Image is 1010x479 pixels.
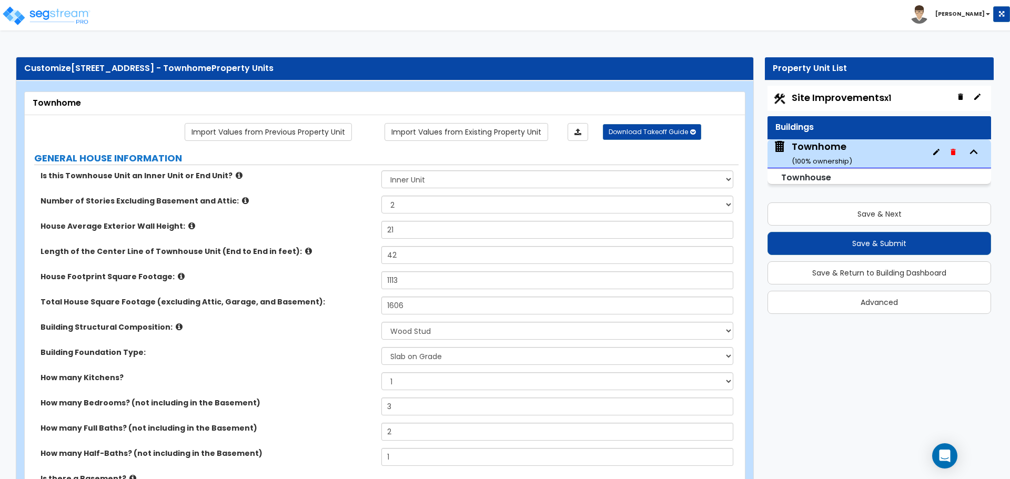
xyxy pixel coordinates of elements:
small: Townhouse [781,171,831,184]
div: Property Unit List [773,63,986,75]
img: logo_pro_r.png [2,5,91,26]
b: [PERSON_NAME] [935,10,985,18]
button: Save & Return to Building Dashboard [767,261,991,284]
div: Townhome [33,97,737,109]
img: avatar.png [910,5,928,24]
span: [STREET_ADDRESS] - Townhome [71,62,211,74]
i: click for more info! [236,171,243,179]
div: Buildings [775,121,983,134]
button: Save & Next [767,202,991,226]
a: Import the dynamic attribute values from previous properties. [185,123,352,141]
img: building.svg [773,140,786,154]
div: Townhome [792,140,852,167]
label: Total House Square Footage (excluding Attic, Garage, and Basement): [41,297,373,307]
i: click for more info! [178,272,185,280]
label: Building Foundation Type: [41,347,373,358]
button: Advanced [767,291,991,314]
label: GENERAL HOUSE INFORMATION [34,151,739,165]
a: Import the dynamic attributes value through Excel sheet [568,123,588,141]
label: How many Bedrooms? (not including in the Basement) [41,398,373,408]
span: Townhome [773,140,852,167]
button: Download Takeoff Guide [603,124,701,140]
i: click for more info! [242,197,249,205]
i: click for more info! [305,247,312,255]
label: How many Kitchens? [41,372,373,383]
div: Customize Property Units [24,63,745,75]
img: Construction.png [773,92,786,106]
label: Building Structural Composition: [41,322,373,332]
label: How many Full Baths? (not including in the Basement) [41,423,373,433]
label: House Footprint Square Footage: [41,271,373,282]
a: Import the dynamic attribute values from existing properties. [385,123,548,141]
label: Is this Townhouse Unit an Inner Unit or End Unit? [41,170,373,181]
span: Site Improvements [792,91,891,104]
div: Open Intercom Messenger [932,443,957,468]
label: House Average Exterior Wall Height: [41,221,373,231]
small: ( 100 % ownership) [792,156,852,166]
i: click for more info! [176,323,183,331]
small: x1 [884,93,891,104]
label: Number of Stories Excluding Basement and Attic: [41,196,373,206]
label: How many Half-Baths? (not including in the Basement) [41,448,373,458]
button: Save & Submit [767,232,991,255]
span: Download Takeoff Guide [609,127,688,136]
label: Length of the Center Line of Townhouse Unit (End to End in feet): [41,246,373,257]
i: click for more info! [188,222,195,230]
